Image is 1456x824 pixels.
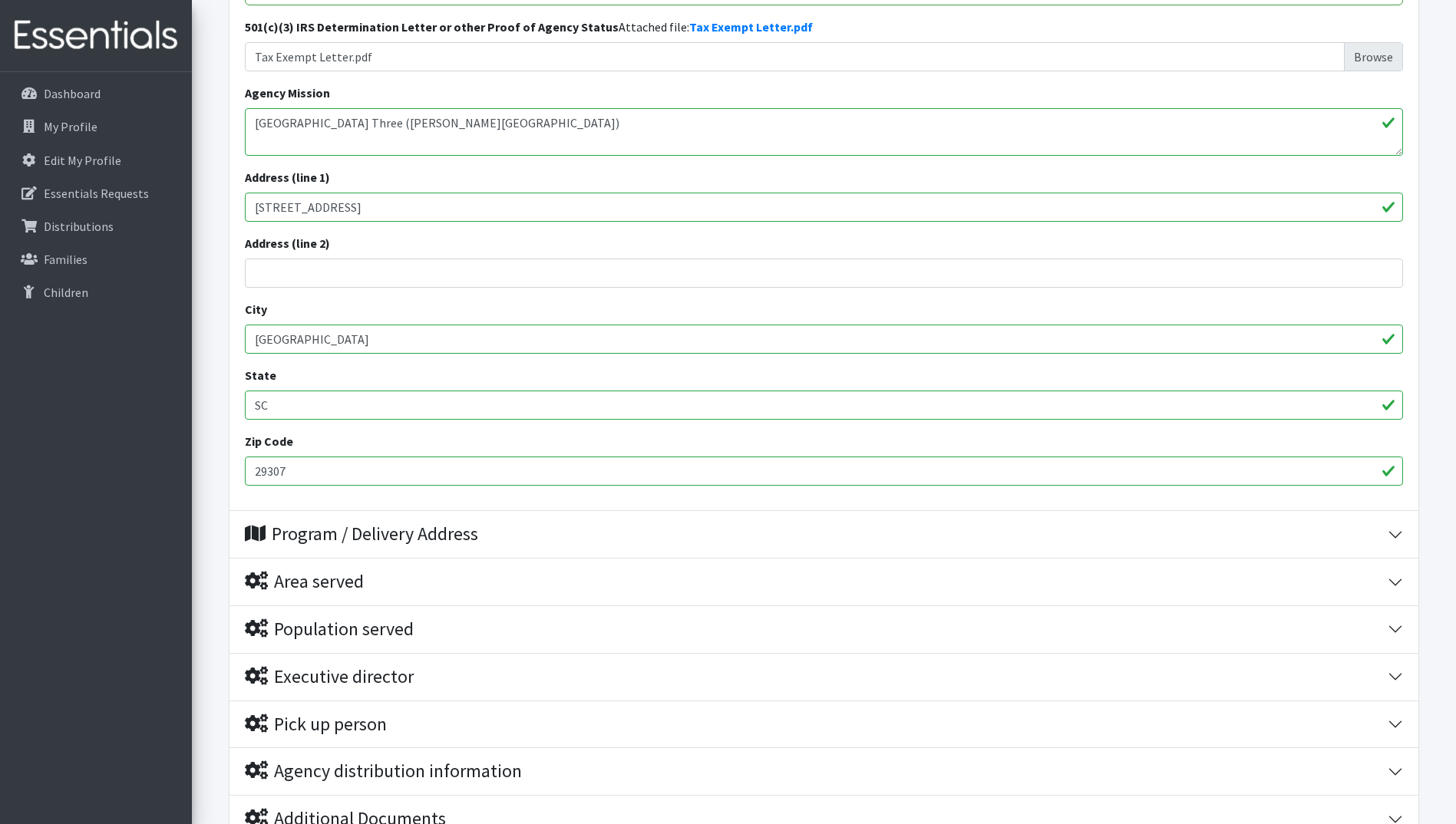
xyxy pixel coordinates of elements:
[245,18,1403,71] div: Attached file:
[6,78,186,109] a: Dashboard
[245,666,414,688] div: Executive director
[245,432,293,450] label: Zip Code
[245,42,1403,71] label: Tax Exempt Letter.pdf
[44,153,121,168] p: Edit My Profile
[229,748,1418,795] button: Agency distribution information
[229,606,1418,653] button: Population served
[6,277,186,308] a: Children
[44,219,114,234] p: Distributions
[44,285,88,300] p: Children
[229,511,1418,558] button: Program / Delivery Address
[44,252,87,267] p: Families
[245,84,330,102] label: Agency Mission
[245,523,478,545] div: Program / Delivery Address
[689,19,813,35] a: Tax Exempt Letter.pdf
[245,760,522,783] div: Agency distribution information
[245,18,619,36] label: 501(c)(3) IRS Determination Letter or other Proof of Agency Status
[245,108,1403,156] textarea: [GEOGRAPHIC_DATA] Three ([PERSON_NAME][GEOGRAPHIC_DATA])
[229,701,1418,748] button: Pick up person
[245,168,330,186] label: Address (line 1)
[6,10,186,61] img: HumanEssentials
[245,618,414,641] div: Population served
[245,366,276,384] label: State
[44,86,101,101] p: Dashboard
[6,145,186,176] a: Edit My Profile
[245,571,364,593] div: Area served
[44,119,97,134] p: My Profile
[229,559,1418,605] button: Area served
[6,178,186,209] a: Essentials Requests
[44,186,149,201] p: Essentials Requests
[245,234,330,252] label: Address (line 2)
[6,211,186,242] a: Distributions
[245,300,267,318] label: City
[229,654,1418,700] button: Executive director
[6,244,186,275] a: Families
[6,111,186,142] a: My Profile
[245,714,387,736] div: Pick up person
